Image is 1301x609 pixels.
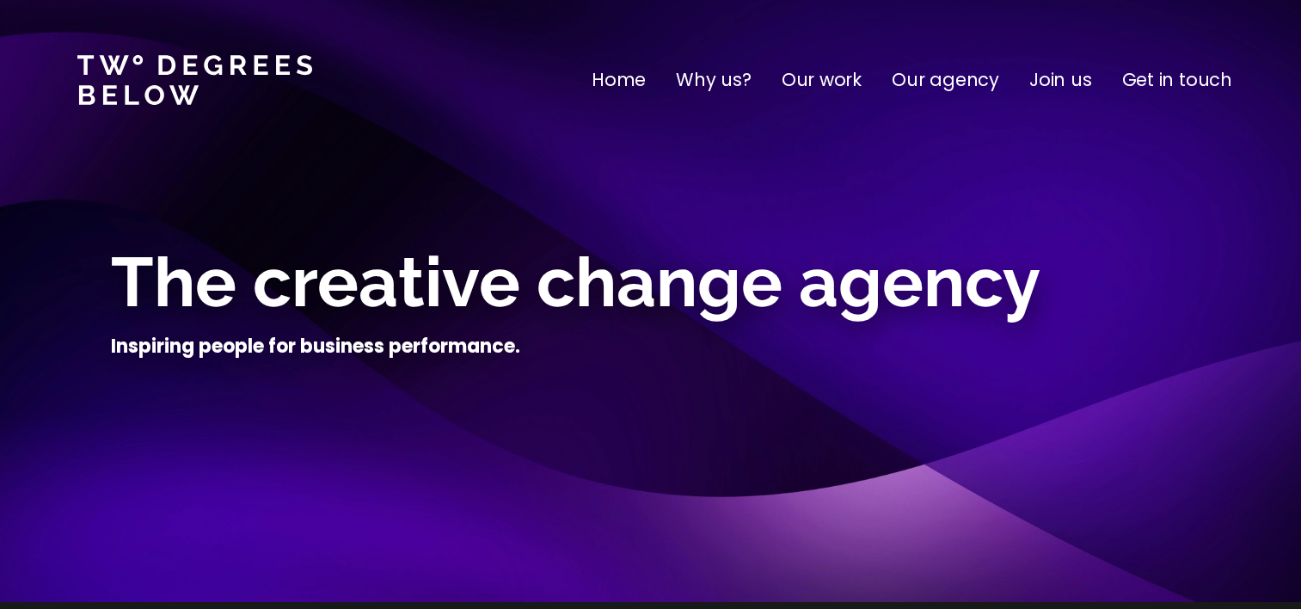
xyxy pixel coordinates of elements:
a: Our agency [892,66,999,94]
p: We use cookies to improve your experience by analysing our website traffic and performance. [991,439,1267,521]
h6: We're smart cookies… [991,404,1267,430]
a: Join us [1029,66,1092,94]
h4: Inspiring people for business performance. [111,334,520,360]
span: The creative change agency [111,242,1040,323]
a: Cookie policy [991,501,1082,520]
a: Why us? [676,66,752,94]
a: Our work [782,66,862,94]
a: Home [592,66,646,94]
span: Read our . [991,480,1224,520]
a: Get in touch [1122,66,1232,94]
